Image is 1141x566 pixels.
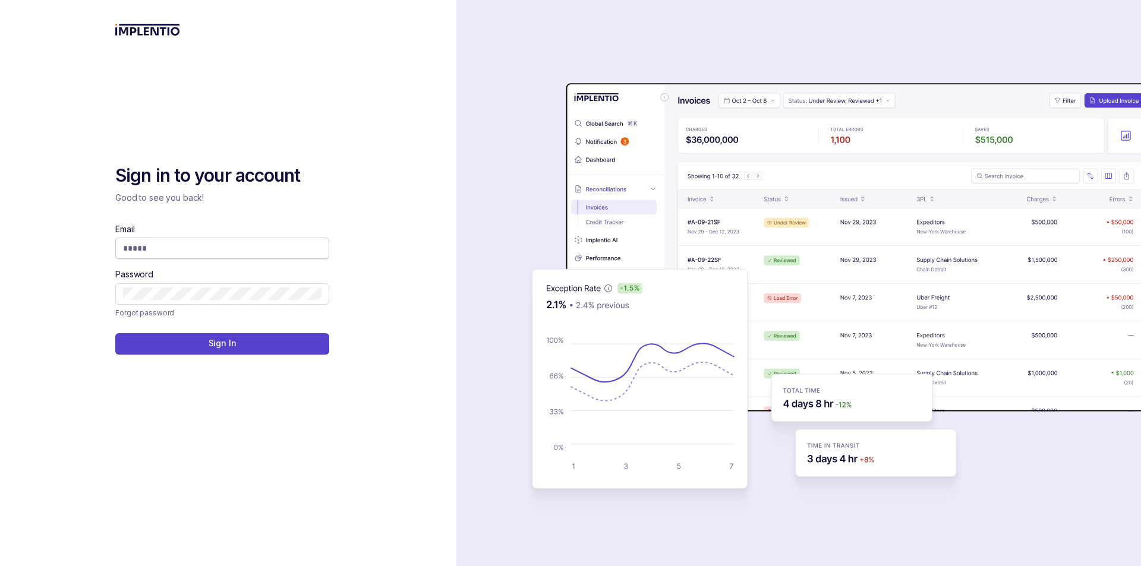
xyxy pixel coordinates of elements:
[115,268,153,280] label: Password
[115,307,174,319] a: Link Forgot password
[115,24,180,36] img: logo
[209,337,237,349] p: Sign In
[115,192,329,204] p: Good to see you back!
[115,307,174,319] p: Forgot password
[115,333,329,355] button: Sign In
[115,164,329,188] h2: Sign in to your account
[115,223,134,235] label: Email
